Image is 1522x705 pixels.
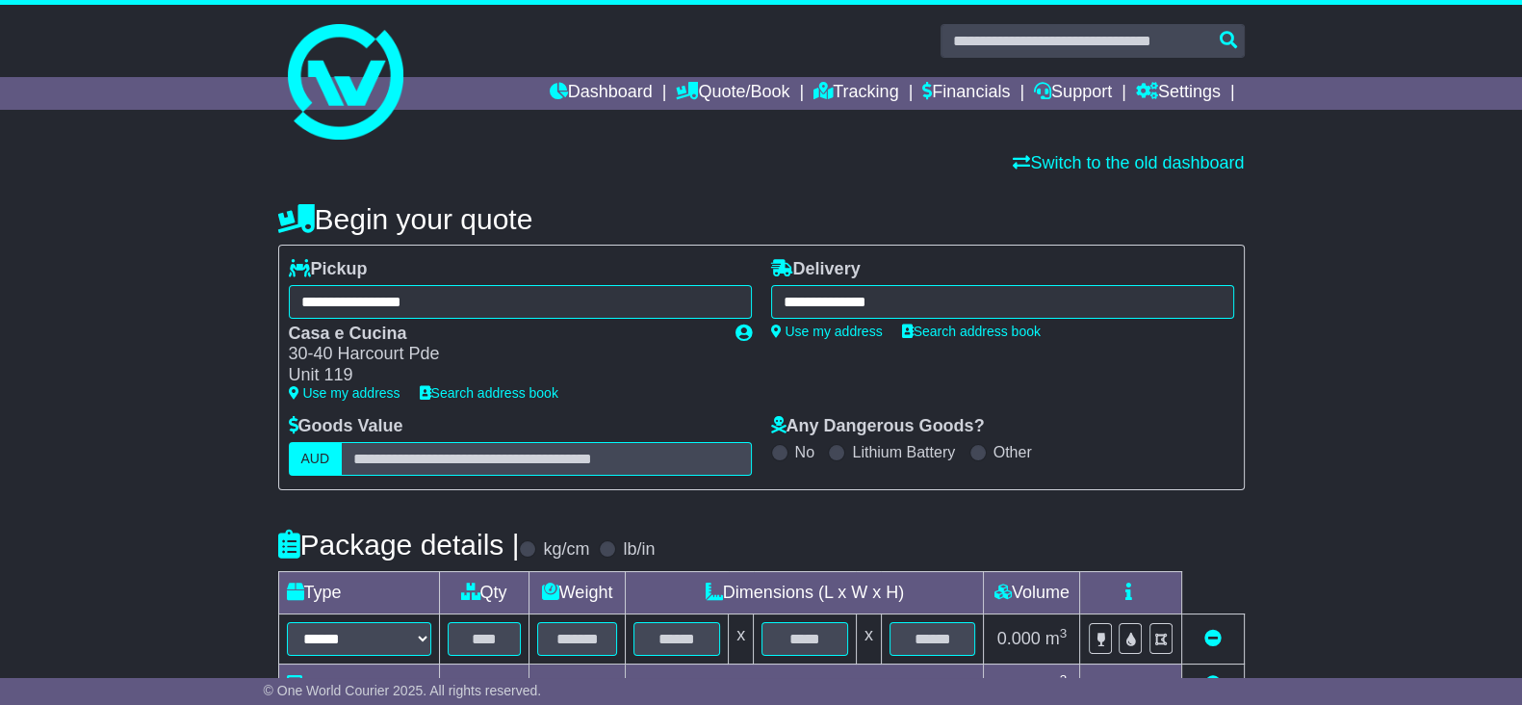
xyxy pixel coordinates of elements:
a: Tracking [813,77,898,110]
td: x [729,614,754,664]
span: m [1045,629,1068,648]
a: Search address book [420,385,558,401]
label: Delivery [771,259,861,280]
span: © One World Courier 2025. All rights reserved. [264,683,542,698]
div: 30-40 Harcourt Pde [289,344,716,365]
label: Any Dangerous Goods? [771,416,985,437]
span: m [1045,675,1068,694]
a: Use my address [289,385,400,401]
label: lb/in [623,539,655,561]
span: 0.000 [997,629,1041,648]
a: Support [1034,77,1112,110]
span: 0.000 [997,675,1041,694]
td: Volume [984,571,1080,614]
label: Other [993,443,1032,461]
a: Switch to the old dashboard [1013,153,1244,172]
a: Remove this item [1204,629,1222,648]
div: Unit 119 [289,365,716,386]
label: No [795,443,814,461]
a: Use my address [771,324,883,339]
label: AUD [289,442,343,476]
a: Settings [1136,77,1221,110]
td: x [856,614,881,664]
a: Quote/Book [676,77,789,110]
sup: 3 [1060,672,1068,687]
td: Dimensions (L x W x H) [626,571,984,614]
td: Qty [439,571,529,614]
a: Dashboard [550,77,653,110]
sup: 3 [1060,626,1068,640]
a: Financials [922,77,1010,110]
h4: Package details | [278,529,520,561]
label: Pickup [289,259,368,280]
span: 0 [545,675,555,694]
div: Casa e Cucina [289,324,716,345]
td: Weight [529,571,626,614]
label: Goods Value [289,416,403,437]
label: Lithium Battery [852,443,955,461]
h4: Begin your quote [278,203,1245,235]
a: Add new item [1204,675,1222,694]
label: kg/cm [543,539,589,561]
a: Search address book [902,324,1041,339]
td: Type [278,571,439,614]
